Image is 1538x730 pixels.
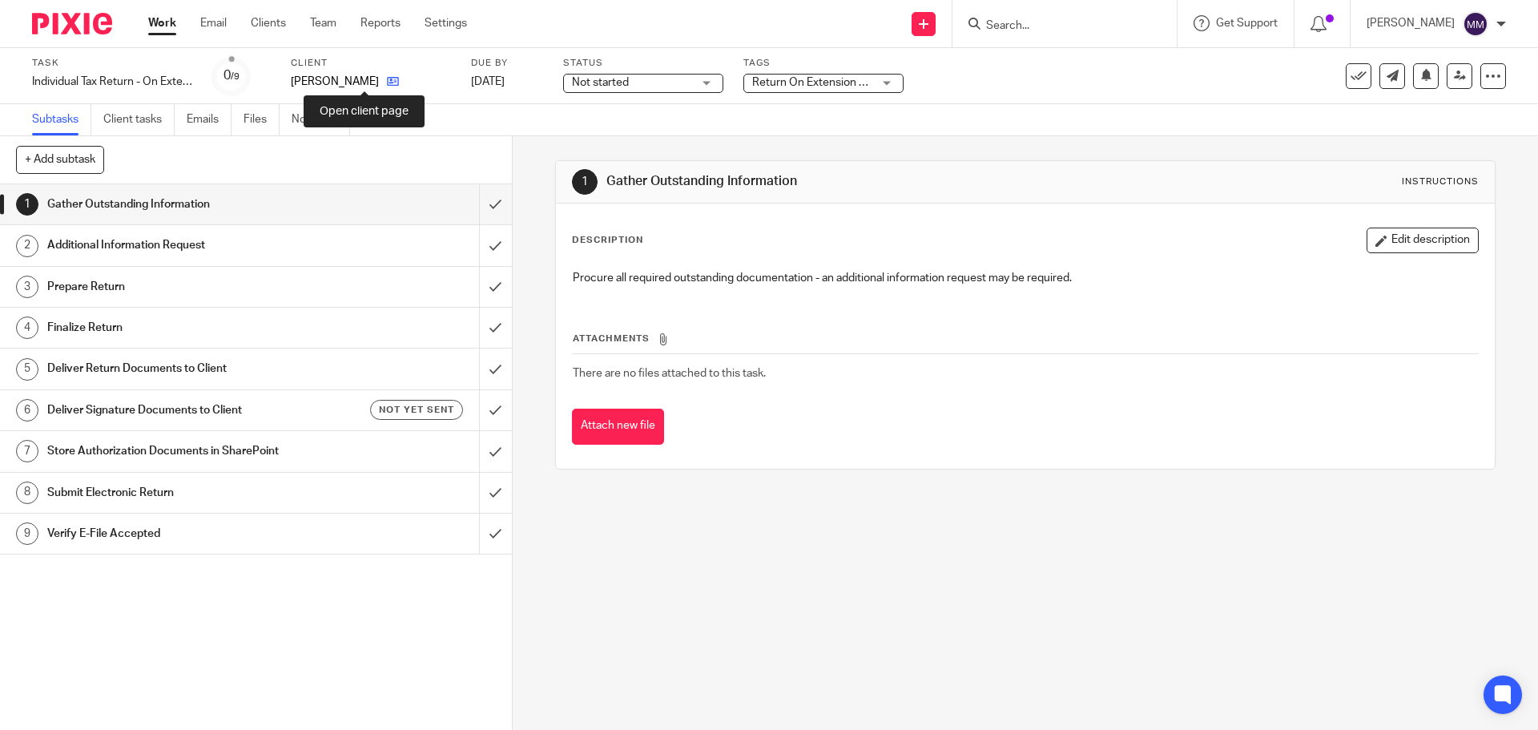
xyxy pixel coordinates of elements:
div: Individual Tax Return - On Extension [32,74,192,90]
input: Search [984,19,1129,34]
a: Team [310,15,336,31]
div: 9 [16,522,38,545]
p: [PERSON_NAME] [291,74,379,90]
span: Return On Extension + 2 [752,77,874,88]
div: 1 [16,193,38,216]
a: Emails [187,104,232,135]
h1: Store Authorization Documents in SharePoint [47,439,324,463]
div: 2 [16,235,38,257]
h1: Additional Information Request [47,233,324,257]
span: Not started [572,77,629,88]
p: [PERSON_NAME] [1367,15,1455,31]
div: 6 [16,399,38,421]
div: 3 [16,276,38,298]
div: 7 [16,440,38,462]
label: Due by [471,57,543,70]
label: Tags [743,57,904,70]
span: Get Support [1216,18,1278,29]
h1: Finalize Return [47,316,324,340]
label: Task [32,57,192,70]
h1: Deliver Signature Documents to Client [47,398,324,422]
small: /9 [231,72,240,81]
a: Email [200,15,227,31]
p: Procure all required outstanding documentation - an additional information request may be required. [573,270,1477,286]
button: + Add subtask [16,146,104,173]
span: Attachments [573,334,650,343]
p: Description [572,234,643,247]
button: Edit description [1367,228,1479,253]
div: 0 [223,67,240,85]
img: Pixie [32,13,112,34]
h1: Submit Electronic Return [47,481,324,505]
span: Not yet sent [379,403,454,417]
span: [DATE] [471,76,505,87]
h1: Prepare Return [47,275,324,299]
h1: Gather Outstanding Information [606,173,1060,190]
span: There are no files attached to this task. [573,368,766,379]
div: 1 [572,169,598,195]
a: Settings [425,15,467,31]
a: Clients [251,15,286,31]
a: Notes (0) [292,104,350,135]
a: Work [148,15,176,31]
h1: Verify E-File Accepted [47,522,324,546]
button: Attach new file [572,409,664,445]
img: svg%3E [1463,11,1488,37]
label: Client [291,57,451,70]
a: Audit logs [362,104,424,135]
label: Status [563,57,723,70]
div: 5 [16,358,38,381]
h1: Deliver Return Documents to Client [47,357,324,381]
h1: Gather Outstanding Information [47,192,324,216]
div: 8 [16,482,38,504]
div: Instructions [1402,175,1479,188]
div: 4 [16,317,38,339]
a: Client tasks [103,104,175,135]
a: Subtasks [32,104,91,135]
a: Files [244,104,280,135]
a: Reports [360,15,401,31]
